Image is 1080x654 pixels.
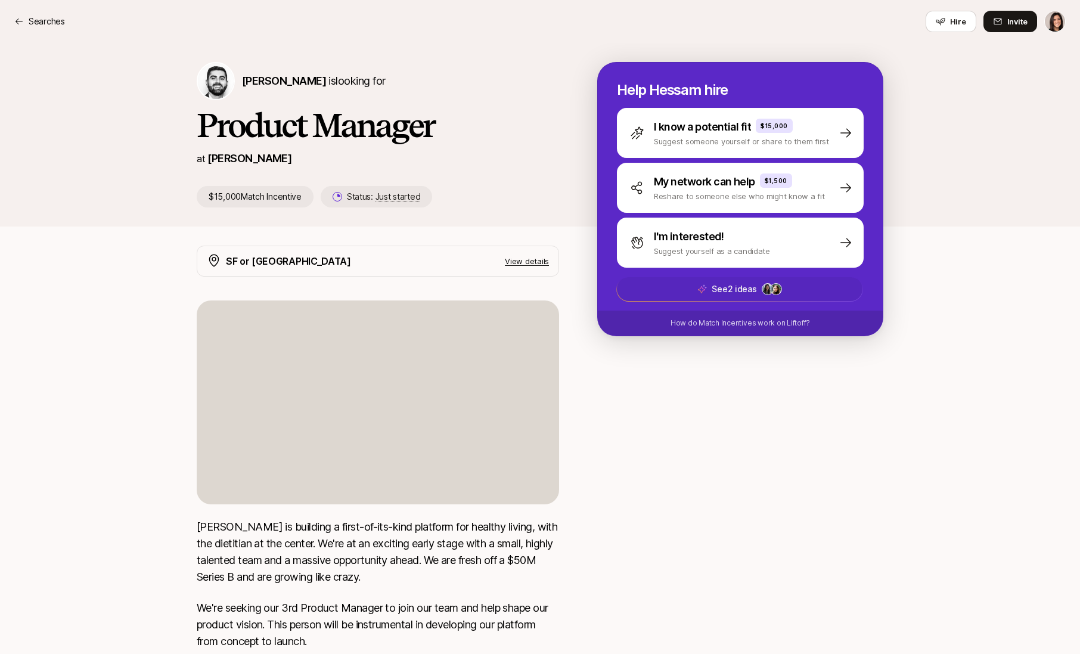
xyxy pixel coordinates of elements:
[926,11,976,32] button: Hire
[197,151,205,166] p: at
[197,600,559,650] p: We're seeking our 3rd Product Manager to join our team and help shape our product vision. This pe...
[671,318,810,328] p: How do Match Incentives work on Liftoff?
[617,82,864,98] p: Help Hessam hire
[1007,16,1028,27] span: Invite
[761,121,788,131] p: $15,000
[242,75,326,87] span: [PERSON_NAME]
[347,190,420,204] p: Status:
[198,63,234,99] img: Hessam Mostajabi
[616,277,863,302] button: See2 ideas
[654,245,770,257] p: Suggest yourself as a candidate
[197,107,559,143] h1: Product Manager
[505,255,549,267] p: View details
[762,284,773,295] img: ACg8ocL5L1vEZmE98crH9iZHoW4ykSBVMyIiC1fmGiu7GyhOQx2f7xIKUw=s160-c
[654,190,825,202] p: Reshare to someone else who might know a fit
[375,191,421,202] span: Just started
[197,519,559,585] p: [PERSON_NAME] is building a first-of-its-kind platform for healthy living, with the dietitian at ...
[207,152,291,165] a: [PERSON_NAME]
[242,73,385,89] p: is looking for
[654,173,755,190] p: My network can help
[712,282,756,296] p: See 2 ideas
[654,135,829,147] p: Suggest someone yourself or share to them first
[771,284,781,295] img: 33519033_a8d4_429f_8d36_137aaa94dbed.jpg
[29,14,65,29] p: Searches
[654,119,751,135] p: I know a potential fit
[950,16,966,27] span: Hire
[983,11,1037,32] button: Invite
[226,253,351,269] p: SF or [GEOGRAPHIC_DATA]
[765,176,787,185] p: $1,500
[197,186,314,207] p: $15,000 Match Incentive
[1045,11,1065,32] img: Eleanor Morgan
[654,228,724,245] p: I'm interested!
